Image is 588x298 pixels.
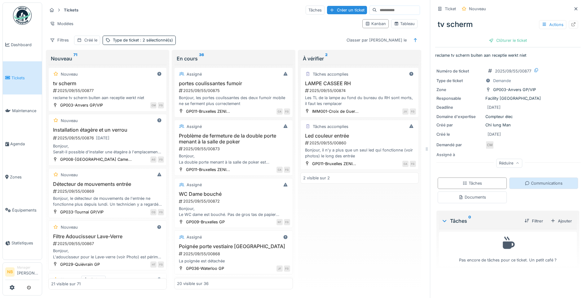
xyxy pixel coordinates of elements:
div: Compteur élec [436,114,579,120]
a: Zones [3,160,42,194]
div: Demandé par [436,142,483,148]
div: Nouveau [469,6,486,12]
div: Assigné [187,71,202,77]
span: Agenda [10,141,39,147]
div: Classer par [PERSON_NAME] le [344,36,409,45]
div: 2 visible sur 2 [303,175,330,181]
div: Kanban [365,21,386,27]
div: Tâches [306,6,325,15]
div: 2025/09/55/00872 [178,198,290,204]
div: Demande [493,78,511,84]
span: Tickets [11,75,39,81]
div: Bonjour, le détecteur de mouvements de l'entrée ne fonctionne plus depuis lundi. Un technicien y ... [51,195,164,207]
div: 2025/09/55/00876 [52,134,164,142]
a: Tickets [3,61,42,94]
h3: LAMPE CASSEE RH [303,81,416,86]
div: 2025/09/55/00873 [178,146,290,152]
div: En cours [177,55,290,62]
span: Dashboard [11,42,39,48]
div: JF [276,265,283,272]
div: Bonjour, Le WC dame est bouché. Pas de gros tas de papier visible, cela va necessiter sans doute ... [177,206,290,217]
sup: 36 [199,55,204,62]
div: GP003-Anvers GP/VIP [493,87,536,93]
div: AG [150,156,157,163]
div: Type de ticket [113,37,173,43]
a: Dashboard [3,28,42,61]
sup: 2 [325,55,328,62]
div: GP033-Tournai GP/VIP [60,209,104,215]
div: NT [276,219,283,225]
div: GP036-Waterloo GP [186,265,224,271]
div: Clôturer le ticket [486,36,529,45]
div: Bonjour, La double porte menant à la salle de poker est endommagée, principalement en raison du s... [177,153,290,165]
div: GP011-Bruxelles ZENI... [186,167,230,173]
div: Domaine d'expertise [436,114,483,120]
div: FG [158,156,164,163]
div: Créé le [436,131,483,137]
div: 2025/09/55/00877 [495,68,531,74]
div: Créé par [436,122,483,128]
div: Filtres [47,36,72,45]
div: 21 visible sur 71 [51,281,81,287]
div: 20 visible sur 36 [177,281,209,287]
div: Communications [525,180,563,186]
div: Chi lung Man [436,122,579,128]
div: Les TL de la lampe au fond du bureau du RH sont morts, il faut les remplacer [303,95,416,107]
div: Assigné à [436,152,483,158]
div: FG [284,265,290,272]
div: Bonjour, il n'y a plus que un seul led qui fonctionne (voir photos) le long des entrée [303,147,416,159]
li: [PERSON_NAME] [17,265,39,278]
div: FG [410,108,416,115]
a: Agenda [3,127,42,160]
div: Tâches accomplies [313,124,348,129]
h3: WC Dame bouché [177,191,290,197]
div: [DATE] [96,135,109,141]
div: 2025/09/55/00867 [52,241,164,247]
h3: Détecteur de mouvements entrée [51,181,164,187]
div: Réduire [496,159,522,168]
div: Facility [GEOGRAPHIC_DATA] [436,95,579,101]
h3: tv scherm [51,81,164,86]
div: CA [402,161,409,167]
span: Statistiques [11,240,39,246]
div: La poignée est détachée [177,258,290,264]
div: Modèles [47,19,76,28]
div: 2025/09/55/00877 [52,88,164,94]
div: 2025/09/55/00868 [178,251,290,257]
div: Créer un ticket [327,6,367,14]
div: Assigné [187,182,202,188]
div: GP029-Quiévrain GP [60,261,100,267]
div: Assigné [187,124,202,129]
div: reclame tv scherm buiten aan receptie werkt niet [51,95,164,101]
div: HT [150,261,157,268]
a: Maintenance [3,94,42,128]
sup: 0 [468,217,471,225]
div: GP003-Anvers GP/VIP [60,102,103,108]
div: 2025/09/55/00869 [52,188,164,194]
div: GP008-[GEOGRAPHIC_DATA] Came... [60,156,132,162]
div: CM [150,102,157,108]
h3: portes coulissantes fumoir [177,81,290,86]
h3: Problème de fermeture de la double porte menant à la salle de poker [177,133,290,145]
div: tv scherm [435,16,581,33]
img: Badge_color-CXgf-gQk.svg [13,6,32,25]
li: NB [5,267,15,277]
div: GP009-Bruxelles GP [186,219,225,225]
span: : 2 sélectionné(s) [139,38,173,42]
div: GP011-Bruxelles ZENI... [312,161,356,167]
div: CQ [150,209,157,215]
div: Type de ticket [436,78,483,84]
div: Zone [436,87,483,93]
div: Nouveau [61,71,78,77]
div: IMM001-Croix de Guer... [312,108,359,114]
strong: Tickets [61,7,81,13]
div: 5 days [91,277,104,283]
div: Tâches [462,180,482,186]
div: Tableau [394,21,415,27]
div: Nouveau [61,277,78,283]
div: Pas encore de tâches pour ce ticket. Un petit café ? [443,234,573,263]
div: Tâches [441,217,519,225]
div: Bonjour, les portes coulissantes des deux fumoir mobile ne se ferment plus correctement [177,95,290,107]
div: CA [276,167,283,173]
div: GP011-Bruxelles ZENI... [186,108,230,114]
